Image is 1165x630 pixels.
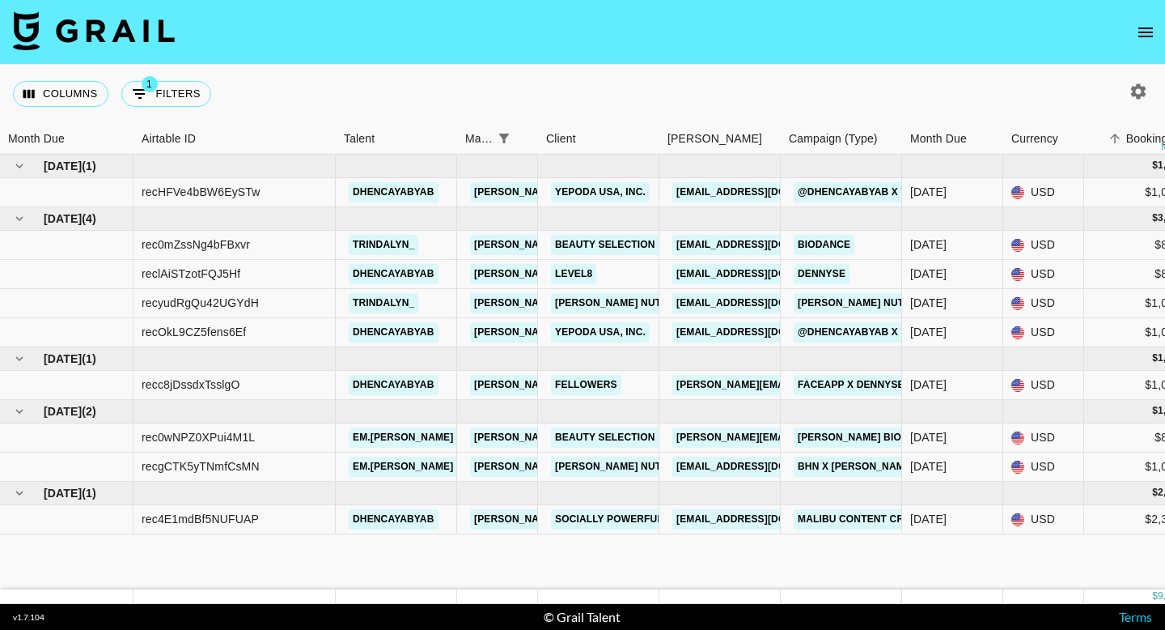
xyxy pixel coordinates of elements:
a: @dhencayabyab x Yepoda [794,182,947,202]
div: v 1.7.104 [13,612,44,623]
div: Month Due [902,123,1003,155]
a: FACEAPP x Dennyse [794,375,909,395]
span: 1 [142,76,158,92]
a: [PERSON_NAME][EMAIL_ADDRESS] [672,375,855,395]
a: [PERSON_NAME][EMAIL_ADDRESS][PERSON_NAME][DOMAIN_NAME] [470,322,817,343]
a: Yepoda USA, Inc. [551,182,650,202]
div: Jul '25 [910,184,947,200]
div: $ [1152,351,1158,365]
a: [PERSON_NAME][EMAIL_ADDRESS][PERSON_NAME][DOMAIN_NAME] [470,264,817,284]
div: $ [1152,211,1158,225]
div: Aug '25 [910,236,947,253]
button: hide children [8,155,31,177]
div: USD [1003,371,1084,400]
a: Yepoda USA, Inc. [551,322,650,343]
a: [EMAIL_ADDRESS][DOMAIN_NAME] [672,293,854,313]
div: Airtable ID [142,123,196,155]
div: Aug '25 [910,295,947,311]
a: dhencayabyab [349,264,438,284]
a: [PERSON_NAME][EMAIL_ADDRESS][PERSON_NAME][DOMAIN_NAME] [470,375,817,395]
div: Campaign (Type) [789,123,878,155]
a: [PERSON_NAME][EMAIL_ADDRESS][PERSON_NAME][DOMAIN_NAME] [470,428,817,448]
div: Manager [465,123,493,155]
a: [PERSON_NAME][EMAIL_ADDRESS][PERSON_NAME][DOMAIN_NAME] [470,293,817,313]
div: USD [1003,231,1084,260]
a: [PERSON_NAME] Biodance [794,428,940,448]
div: Month Due [8,123,65,155]
a: [PERSON_NAME] Nutrition X Trindalyn [794,293,1010,313]
div: USD [1003,289,1084,318]
div: [PERSON_NAME] [667,123,762,155]
div: USD [1003,505,1084,534]
button: hide children [8,207,31,230]
div: recgCTK5yTNmfCsMN [142,458,260,475]
div: USD [1003,318,1084,347]
div: USD [1003,260,1084,289]
span: [DATE] [44,403,82,419]
a: trindalyn_ [349,235,418,255]
div: Talent [344,123,375,155]
a: trindalyn_ [349,293,418,313]
button: Select columns [13,81,108,107]
span: ( 4 ) [82,211,96,227]
a: [EMAIL_ADDRESS][DOMAIN_NAME] [672,235,854,255]
div: Month Due [910,123,967,155]
img: Grail Talent [13,11,175,50]
a: [PERSON_NAME] Nutrition [551,293,699,313]
a: Beauty Selection [551,428,659,448]
div: Aug '25 [910,266,947,282]
a: LEVEL8 [551,264,596,284]
button: Sort [515,127,538,150]
div: Campaign (Type) [781,123,902,155]
div: © Grail Talent [544,609,621,625]
div: USD [1003,453,1084,482]
a: Malibu Content Creation Project – [DATE] [794,509,1038,530]
a: dhencayabyab [349,182,438,202]
a: [EMAIL_ADDRESS][DOMAIN_NAME] [672,322,854,343]
div: Oct '25 [910,458,947,475]
div: rec4E1mdBf5NUFUAP [142,511,259,527]
button: hide children [8,482,31,504]
a: [PERSON_NAME][EMAIL_ADDRESS][PERSON_NAME][DOMAIN_NAME] [470,509,817,530]
a: em.[PERSON_NAME] [349,428,457,448]
div: Client [538,123,659,155]
div: Oct '25 [910,429,947,445]
div: $ [1152,404,1158,418]
a: dhencayabyab [349,322,438,343]
div: Talent [336,123,457,155]
div: USD [1003,178,1084,207]
button: hide children [8,400,31,423]
a: [PERSON_NAME] Nutrition [551,457,699,477]
a: [EMAIL_ADDRESS][DOMAIN_NAME] [672,182,854,202]
div: Manager [457,123,538,155]
div: $ [1152,590,1158,603]
a: @dhencayabyab x Yepoda [794,322,947,343]
span: ( 1 ) [82,158,96,174]
span: [DATE] [44,485,82,501]
span: [DATE] [44,158,82,174]
div: recHFVe4bBW6EySTw [142,184,261,200]
a: BHN X [PERSON_NAME] [794,457,918,477]
a: dhencayabyab [349,509,438,530]
a: [PERSON_NAME][EMAIL_ADDRESS][PERSON_NAME][DOMAIN_NAME] [470,457,817,477]
div: recyudRgQu42UGYdH [142,295,259,311]
span: ( 2 ) [82,403,96,419]
div: rec0wNPZ0XPui4M1L [142,429,255,445]
button: Sort [1104,127,1126,150]
div: rec0mZssNg4bFBxvr [142,236,250,253]
a: Fellowers [551,375,621,395]
a: Dennyse [794,264,849,284]
a: [EMAIL_ADDRESS][DOMAIN_NAME] [672,264,854,284]
div: recc8jDssdxTsslgO [142,377,240,393]
div: Currency [1003,123,1084,155]
span: [DATE] [44,351,82,367]
button: hide children [8,347,31,370]
button: Show filters [121,81,211,107]
div: Airtable ID [133,123,336,155]
div: 1 active filter [493,127,515,150]
a: [EMAIL_ADDRESS][DOMAIN_NAME] [672,509,854,530]
a: dhencayabyab [349,375,438,395]
a: [EMAIL_ADDRESS][DOMAIN_NAME] [672,457,854,477]
div: $ [1152,159,1158,172]
a: [PERSON_NAME][EMAIL_ADDRESS][PERSON_NAME][DOMAIN_NAME] [470,235,817,255]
